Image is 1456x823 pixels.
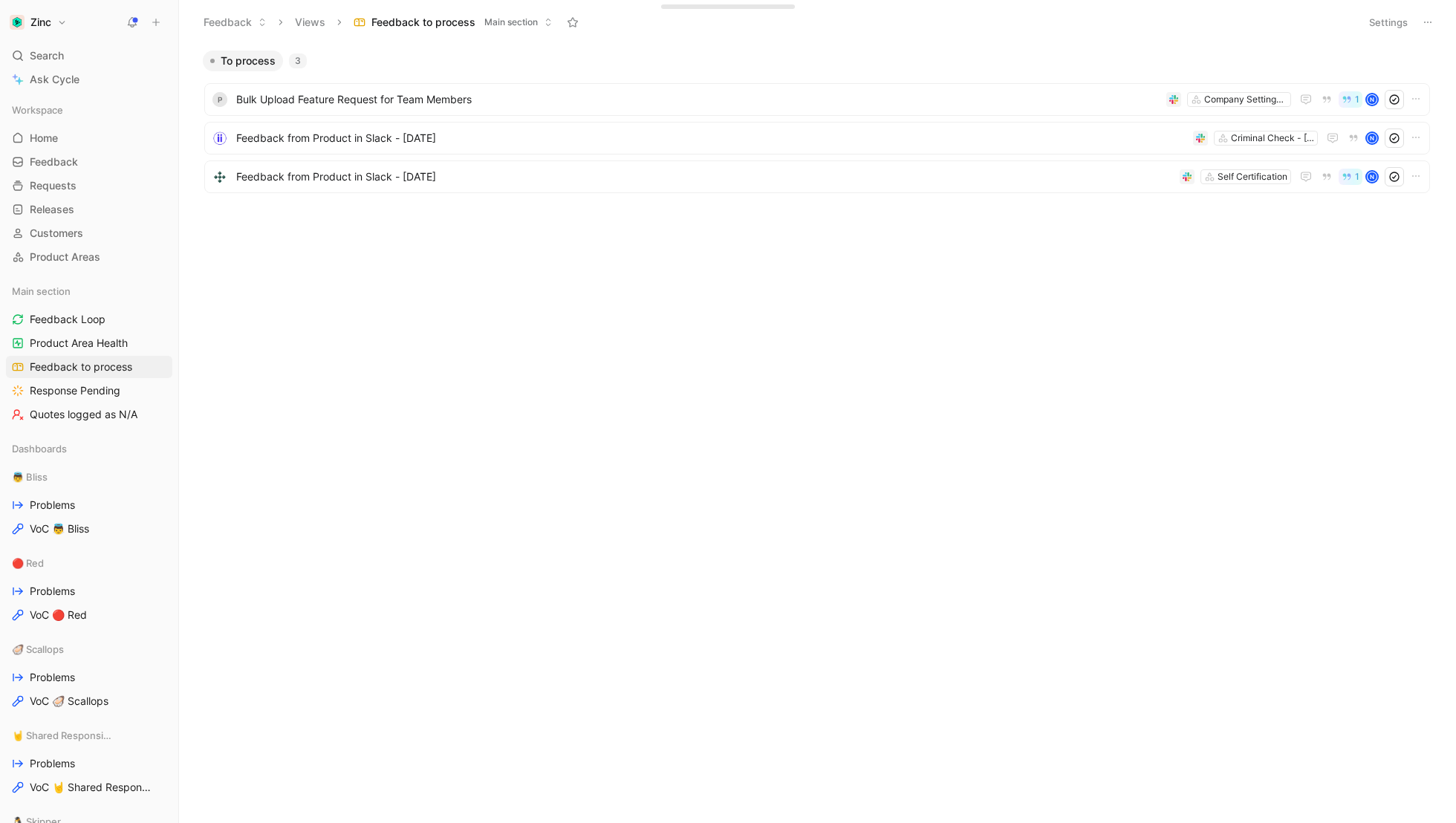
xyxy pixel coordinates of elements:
h1: Zinc [30,16,51,29]
span: Quotes logged as N/A [30,407,137,422]
div: 🤘 Shared ResponsibilityProblemsVoC 🤘 Shared Responsibility [6,724,172,798]
span: Home [30,131,58,146]
span: Feedback from Product in Slack - [DATE] [236,168,1174,186]
button: 1 [1339,169,1362,185]
button: ZincZinc [6,12,71,33]
span: VoC 🔴 Red [30,608,87,622]
div: N [1367,133,1377,143]
span: Feedback to process [30,360,132,374]
div: N [1367,94,1377,105]
span: Problems [30,584,75,599]
span: Releases [30,202,74,217]
a: Quotes logged as N/A [6,403,172,426]
span: Feedback to process [371,15,475,30]
span: Product Areas [30,250,100,264]
span: 🦪 Scallops [12,642,64,657]
span: Product Area Health [30,336,128,351]
span: Requests [30,178,77,193]
span: Dashboards [12,441,67,456]
span: Problems [30,756,75,771]
div: P [212,92,227,107]
a: Response Pending [6,380,172,402]
span: 🤘 Shared Responsibility [12,728,113,743]
a: Problems [6,494,172,516]
span: Main section [484,15,538,30]
button: 1 [1339,91,1362,108]
div: 🔴 RedProblemsVoC 🔴 Red [6,552,172,626]
a: Customers [6,222,172,244]
button: To process [203,51,283,71]
div: Search [6,45,172,67]
span: VoC 🤘 Shared Responsibility [30,780,154,795]
div: 👼 Bliss [6,466,172,488]
a: VoC 🦪 Scallops [6,690,172,712]
span: 1 [1355,95,1359,104]
a: Problems [6,666,172,689]
span: Search [30,47,64,65]
button: Views [288,11,332,33]
span: 👼 Bliss [12,469,48,484]
div: 3 [289,53,307,68]
span: Problems [30,670,75,685]
img: logo [212,131,227,146]
div: To process3 [197,51,1437,198]
span: Problems [30,498,75,513]
a: Feedback Loop [6,308,172,331]
span: Customers [30,226,83,241]
a: logoFeedback from Product in Slack - [DATE]Criminal Check - [GEOGRAPHIC_DATA], [GEOGRAPHIC_DATA] ... [204,122,1430,154]
div: Workspace [6,99,172,121]
a: VoC 🔴 Red [6,604,172,626]
img: Zinc [10,15,25,30]
div: N [1367,172,1377,182]
span: Feedback Loop [30,312,105,327]
div: Dashboards [6,437,172,464]
span: Bulk Upload Feature Request for Team Members [236,91,1160,108]
span: Main section [12,284,71,299]
a: Feedback [6,151,172,173]
a: Requests [6,175,172,197]
span: 🔴 Red [12,556,44,570]
span: Feedback from Product in Slack - [DATE] [236,129,1187,147]
div: 👼 BlissProblemsVoC 👼 Bliss [6,466,172,540]
div: Criminal Check - [GEOGRAPHIC_DATA], [GEOGRAPHIC_DATA] and other territories [1231,131,1314,146]
a: VoC 👼 Bliss [6,518,172,540]
a: Ask Cycle [6,68,172,91]
button: Settings [1362,12,1414,33]
a: PBulk Upload Feature Request for Team MembersCompany Settings & User Management1N [204,83,1430,116]
span: To process [221,53,276,68]
img: logo [212,169,227,184]
a: Problems [6,580,172,602]
span: VoC 👼 Bliss [30,521,89,536]
div: Dashboards [6,437,172,460]
span: VoC 🦪 Scallops [30,694,108,709]
div: 🦪 ScallopsProblemsVoC 🦪 Scallops [6,638,172,712]
div: 🤘 Shared Responsibility [6,724,172,746]
a: Product Areas [6,246,172,268]
span: Response Pending [30,383,120,398]
a: VoC 🤘 Shared Responsibility [6,776,172,798]
a: Feedback to process [6,356,172,378]
span: Workspace [12,103,63,117]
span: Ask Cycle [30,71,79,88]
button: Feedback to processMain section [347,11,559,33]
a: logoFeedback from Product in Slack - [DATE]Self Certification1N [204,160,1430,193]
div: Main section [6,280,172,302]
button: Feedback [197,11,273,33]
a: Home [6,127,172,149]
div: Self Certification [1218,169,1287,184]
div: 🔴 Red [6,552,172,574]
span: 1 [1355,172,1359,181]
a: Product Area Health [6,332,172,354]
div: Company Settings & User Management [1204,92,1287,107]
div: Main sectionFeedback LoopProduct Area HealthFeedback to processResponse PendingQuotes logged as N/A [6,280,172,426]
a: Releases [6,198,172,221]
span: Feedback [30,154,78,169]
a: Problems [6,752,172,775]
div: 🦪 Scallops [6,638,172,660]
